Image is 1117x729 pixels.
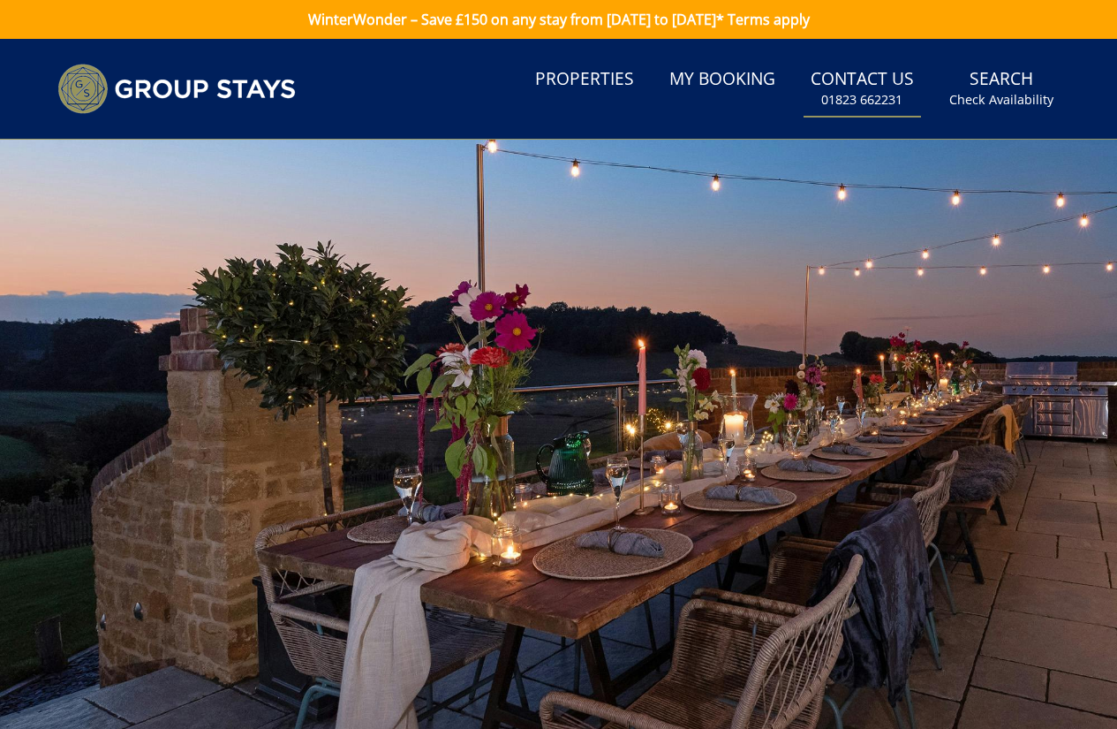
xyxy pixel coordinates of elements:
small: 01823 662231 [821,91,902,109]
a: Contact Us01823 662231 [804,60,921,118]
a: My Booking [662,60,782,100]
a: Properties [528,60,641,100]
a: SearchCheck Availability [942,60,1060,118]
small: Check Availability [949,91,1053,109]
img: Group Stays [57,64,296,114]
